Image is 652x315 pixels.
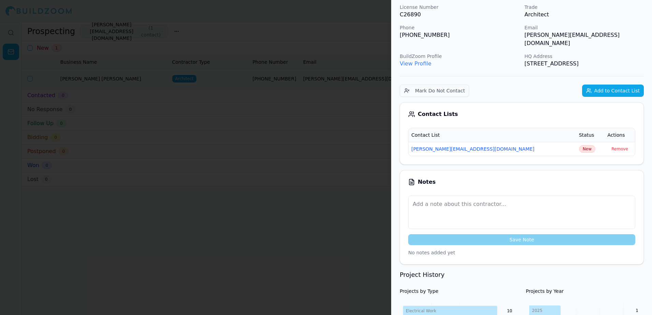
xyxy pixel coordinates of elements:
th: Actions [605,128,635,142]
p: [STREET_ADDRESS] [524,60,644,68]
span: Click to update status [579,145,595,153]
div: Notes [408,179,635,185]
p: License Number [400,4,519,11]
h4: Projects by Type [400,288,518,295]
text: 1 [636,308,638,313]
button: [PERSON_NAME][EMAIL_ADDRESS][DOMAIN_NAME] [411,146,534,152]
p: [PERSON_NAME][EMAIL_ADDRESS][DOMAIN_NAME] [524,31,644,47]
button: New [579,145,595,153]
p: HQ Address [524,53,644,60]
text: 10 [507,308,512,313]
p: C26890 [400,11,519,19]
tspan: Electrical Work [406,309,436,313]
p: [PHONE_NUMBER] [400,31,519,39]
p: Phone [400,24,519,31]
th: Contact List [409,128,576,142]
p: Trade [524,4,644,11]
div: Contact Lists [408,111,635,118]
h4: Projects by Year [526,288,644,295]
button: Mark Do Not Contact [400,85,469,97]
p: Email [524,24,644,31]
p: No notes added yet [408,249,635,256]
h3: Project History [400,270,644,280]
button: Add to Contact List [582,85,644,97]
p: Architect [524,11,644,19]
a: View Profile [400,60,431,67]
button: Remove [607,145,632,153]
th: Status [576,128,605,142]
tspan: 2025 [532,308,543,313]
p: BuildZoom Profile [400,53,519,60]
